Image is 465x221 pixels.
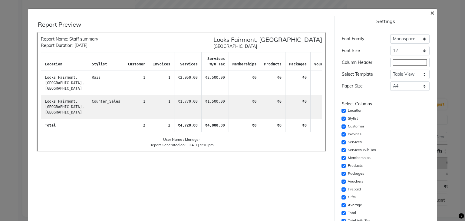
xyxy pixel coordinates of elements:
[342,101,430,107] div: Select Columns
[124,95,149,119] td: 1
[213,36,322,43] h5: Looks Fairmont, [GEOGRAPHIC_DATA]
[285,52,311,71] th: packages
[310,52,335,71] th: vouchers
[174,71,201,95] td: ₹2,950.00
[348,202,362,208] label: Average
[88,71,124,95] td: Rais
[213,43,322,50] div: [GEOGRAPHIC_DATA]
[41,142,322,148] div: Report Generated on : [DATE] 9:10 pm
[41,42,98,49] div: Report Duration: [DATE]
[285,95,311,119] td: ₹0
[149,71,174,95] td: 1
[41,36,98,42] div: Report Name: Staff summary
[348,124,364,129] label: Customer
[260,71,285,95] td: ₹0
[124,52,149,71] th: customer
[229,52,260,71] th: memberships
[174,52,201,71] th: services
[260,119,285,132] td: ₹0
[149,52,174,71] th: invoices
[260,95,285,119] td: ₹0
[201,119,229,132] td: ₹4,000.00
[41,52,88,71] th: location
[88,52,124,71] th: stylist
[430,8,434,17] span: ×
[149,95,174,119] td: 1
[260,52,285,71] th: products
[174,95,201,119] td: ₹1,770.00
[337,71,386,78] div: Select Template
[149,119,174,132] td: 2
[337,48,386,54] div: Font Size
[348,163,363,168] label: Products
[348,131,361,137] label: Invoices
[41,71,88,95] td: Looks Fairmont, [GEOGRAPHIC_DATA], [GEOGRAPHIC_DATA]
[310,119,335,132] td: ₹0
[201,71,229,95] td: ₹2,500.00
[174,119,201,132] td: ₹4,720.00
[38,21,330,28] div: Report Preview
[310,71,335,95] td: ₹0
[337,83,386,89] div: Paper Size
[41,95,88,119] td: Looks Fairmont, [GEOGRAPHIC_DATA], [GEOGRAPHIC_DATA]
[337,36,386,42] div: Font Family
[348,139,362,145] label: Services
[88,95,124,119] td: Counter_Sales
[348,179,363,184] label: Vouchers
[348,186,361,192] label: Prepaid
[348,116,358,121] label: Stylist
[337,59,386,66] div: Column Header
[229,95,260,119] td: ₹0
[201,95,229,119] td: ₹1,500.00
[285,71,311,95] td: ₹0
[348,155,371,160] label: Memberships
[285,119,311,132] td: ₹0
[41,137,322,142] div: User Name : Manager
[348,171,364,176] label: Packages
[41,119,88,132] td: Total
[348,194,356,200] label: Gifts
[124,71,149,95] td: 1
[229,71,260,95] td: ₹0
[342,18,430,24] div: Settings
[348,210,356,216] label: Total
[348,108,362,113] label: Location
[124,119,149,132] td: 2
[425,4,439,21] button: Close
[310,95,335,119] td: ₹0
[201,52,229,71] th: services w/o tax
[229,119,260,132] td: ₹0
[348,147,376,153] label: Services W/o Tax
